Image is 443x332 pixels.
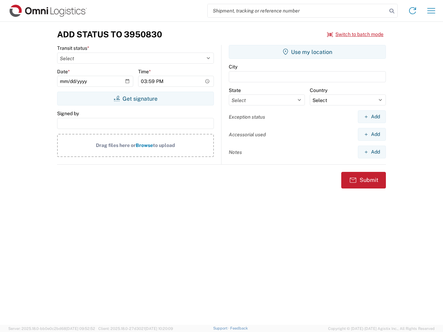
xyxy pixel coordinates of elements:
[57,68,70,75] label: Date
[138,68,151,75] label: Time
[328,325,435,332] span: Copyright © [DATE]-[DATE] Agistix Inc., All Rights Reserved
[358,128,386,141] button: Add
[8,326,95,331] span: Server: 2025.18.0-bb0e0c2bd68
[310,87,327,93] label: Country
[98,326,173,331] span: Client: 2025.18.0-27d3021
[229,87,241,93] label: State
[213,326,230,330] a: Support
[57,29,162,39] h3: Add Status to 3950830
[57,110,79,117] label: Signed by
[358,110,386,123] button: Add
[229,45,386,59] button: Use my location
[358,146,386,158] button: Add
[327,29,383,40] button: Switch to batch mode
[229,114,265,120] label: Exception status
[153,142,175,148] span: to upload
[208,4,387,17] input: Shipment, tracking or reference number
[229,131,266,138] label: Accessorial used
[229,149,242,155] label: Notes
[66,326,95,331] span: [DATE] 09:52:52
[145,326,173,331] span: [DATE] 10:20:09
[57,92,214,105] button: Get signature
[96,142,136,148] span: Drag files here or
[341,172,386,188] button: Submit
[229,64,237,70] label: City
[230,326,248,330] a: Feedback
[136,142,153,148] span: Browse
[57,45,89,51] label: Transit status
